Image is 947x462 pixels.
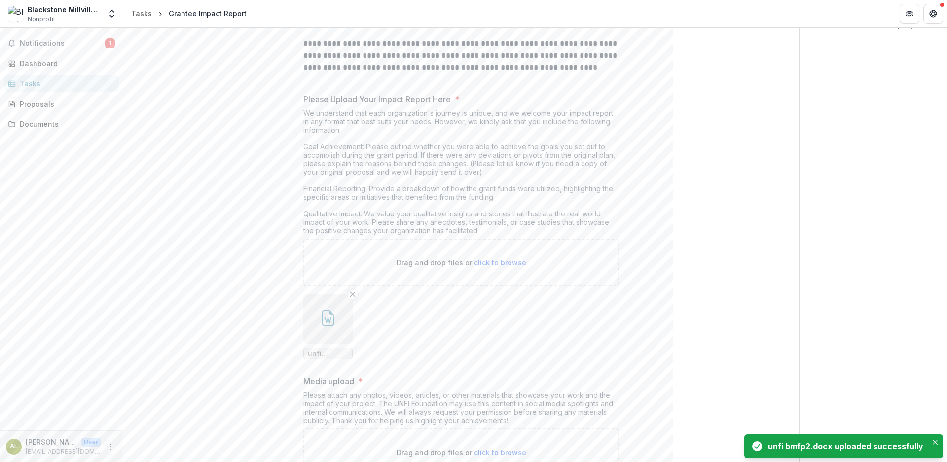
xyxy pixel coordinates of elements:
div: Remove Fileunfi bmfp2.docx [303,294,353,359]
div: unfi bmfp2.docx uploaded successfully [768,440,923,452]
span: Notifications [20,39,105,48]
span: click to browse [474,448,526,457]
div: Tasks [131,8,152,19]
span: unfi bmfp2.docx [308,350,348,358]
a: Tasks [4,75,119,92]
button: More [105,441,117,453]
a: Tasks [127,6,156,21]
p: [PERSON_NAME] [26,437,77,447]
img: Blackstone Millville Food Pantry [8,6,24,22]
a: Proposals [4,96,119,112]
div: Proposals [20,99,111,109]
p: Please Upload Your Impact Report Here [303,93,451,105]
div: We understand that each organization's journey is unique, and we welcome your impact report in an... [303,109,619,239]
button: Open entity switcher [105,4,119,24]
span: click to browse [474,258,526,267]
div: Ann Lesperance [10,443,18,450]
div: Grantee Impact Report [169,8,247,19]
button: Partners [900,4,919,24]
span: Nonprofit [28,15,55,24]
div: Please attach any photos, videos, articles, or other materials that showcase your work and the im... [303,391,619,428]
div: Documents [20,119,111,129]
p: Media upload [303,375,354,387]
div: Blackstone Millville Food Pantry [28,4,101,15]
button: Close [929,436,941,448]
div: Tasks [20,78,111,89]
p: Drag and drop files or [397,257,526,268]
button: Notifications1 [4,36,119,51]
div: Dashboard [20,58,111,69]
p: User [81,438,101,447]
nav: breadcrumb [127,6,251,21]
span: 1 [105,38,115,48]
button: Remove File [347,288,359,300]
div: Notifications-bottom-right [740,430,947,462]
p: Drag and drop files or [397,447,526,458]
a: Documents [4,116,119,132]
a: Dashboard [4,55,119,71]
button: Get Help [923,4,943,24]
p: [EMAIL_ADDRESS][DOMAIN_NAME] [26,447,101,456]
